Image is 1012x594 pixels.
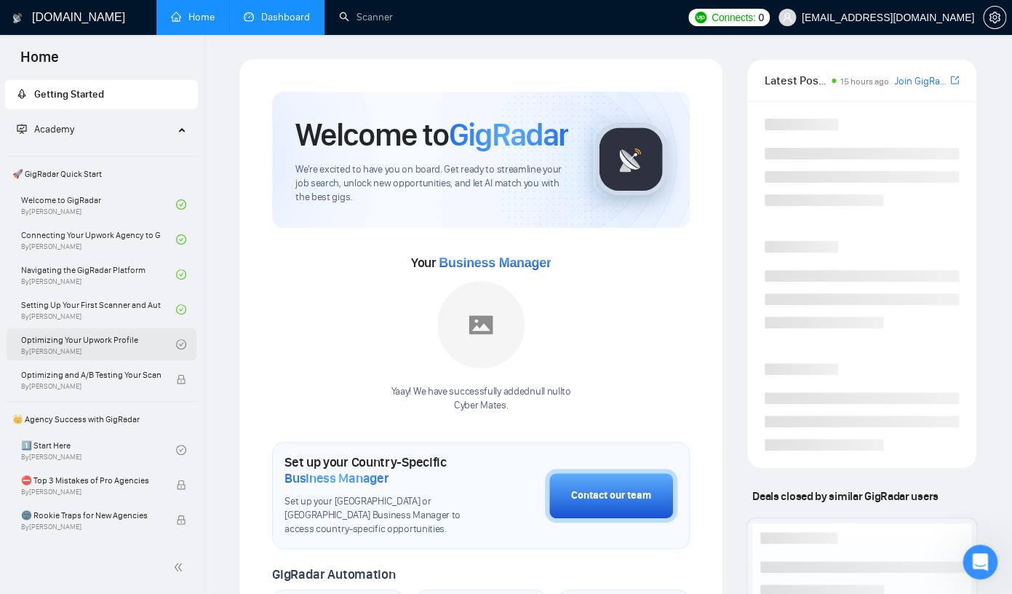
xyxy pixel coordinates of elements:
span: Getting Started [34,88,104,100]
span: By [PERSON_NAME] [21,523,161,531]
span: Business Manager [284,470,389,486]
a: 1️⃣ Start HereBy[PERSON_NAME] [21,434,176,466]
li: Getting Started [5,80,198,109]
a: Optimizing Your Upwork ProfileBy[PERSON_NAME] [21,328,176,360]
span: Set up your [GEOGRAPHIC_DATA] or [GEOGRAPHIC_DATA] Business Manager to access country-specific op... [284,495,472,536]
span: check-circle [176,269,186,280]
span: setting [984,12,1005,23]
span: Deals closed by similar GigRadar users [746,483,944,509]
a: homeHome [171,11,215,23]
span: 👑 Agency Success with GigRadar [7,405,196,434]
span: 🌚 Rookie Traps for New Agencies [21,508,161,523]
h1: Set up your Country-Specific [284,454,472,486]
span: user [782,12,792,23]
img: logo [12,7,23,30]
span: We're excited to have you on board. Get ready to streamline your job search, unlock new opportuni... [295,163,570,205]
span: check-circle [176,199,186,210]
span: Business Manager [439,256,551,270]
span: Latest Posts from the GigRadar Community [765,71,827,90]
span: GigRadar Automation [272,566,395,582]
span: By [PERSON_NAME] [21,488,161,496]
span: check-circle [176,445,186,455]
a: export [950,74,959,87]
a: setting [983,12,1006,23]
h1: Welcome to [295,115,568,154]
span: rocket [17,89,27,99]
a: searchScanner [339,11,393,23]
span: Academy [17,123,74,135]
span: ⛔ Top 3 Mistakes of Pro Agencies [21,473,161,488]
span: Connects: [712,9,755,25]
span: check-circle [176,339,186,349]
a: Join GigRadar Slack Community [894,74,947,90]
span: By [PERSON_NAME] [21,382,161,391]
img: upwork-logo.png [695,12,706,23]
span: export [950,74,959,86]
img: gigradar-logo.png [594,123,667,196]
span: Optimizing and A/B Testing Your Scanner for Better Results [21,368,161,382]
iframe: Intercom live chat [963,544,997,579]
span: 🚀 GigRadar Quick Start [7,159,196,189]
span: lock [176,480,186,490]
p: Cyber Mates . [391,399,570,413]
span: double-left [173,560,188,574]
span: GigRadar [449,115,568,154]
img: placeholder.png [437,281,525,368]
a: dashboardDashboard [244,11,310,23]
span: 0 [758,9,764,25]
a: Welcome to GigRadarBy[PERSON_NAME] [21,189,176,221]
span: fund-projection-screen [17,124,27,134]
span: Academy [34,123,74,135]
span: 15 hours ago [840,76,889,87]
a: Connecting Your Upwork Agency to GigRadarBy[PERSON_NAME] [21,223,176,256]
a: Navigating the GigRadar PlatformBy[PERSON_NAME] [21,258,176,290]
span: check-circle [176,234,186,245]
span: Your [411,255,551,271]
span: lock [176,515,186,525]
a: Setting Up Your First Scanner and Auto-BidderBy[PERSON_NAME] [21,293,176,325]
button: Contact our team [545,469,677,523]
div: Contact our team [571,488,651,504]
span: check-circle [176,304,186,314]
span: lock [176,374,186,384]
span: Home [9,47,71,77]
button: setting [983,6,1006,29]
div: Yaay! We have successfully added null null to [391,385,570,413]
